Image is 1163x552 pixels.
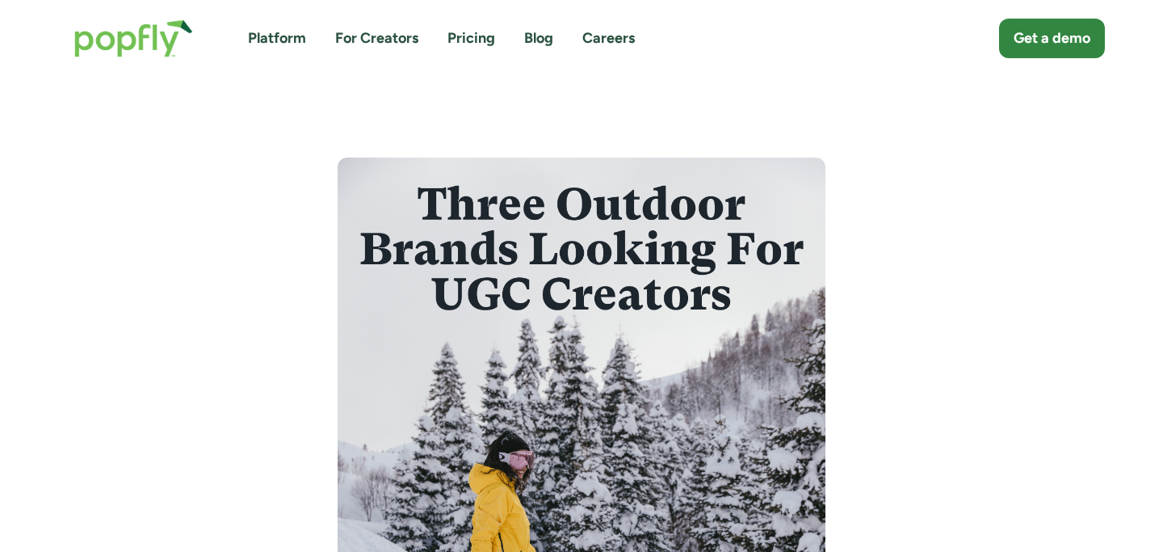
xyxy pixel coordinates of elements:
[447,28,495,48] a: Pricing
[582,28,635,48] a: Careers
[524,28,553,48] a: Blog
[58,3,209,74] a: home
[335,28,418,48] a: For Creators
[1014,28,1090,48] div: Get a demo
[999,19,1105,58] a: Get a demo
[248,28,306,48] a: Platform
